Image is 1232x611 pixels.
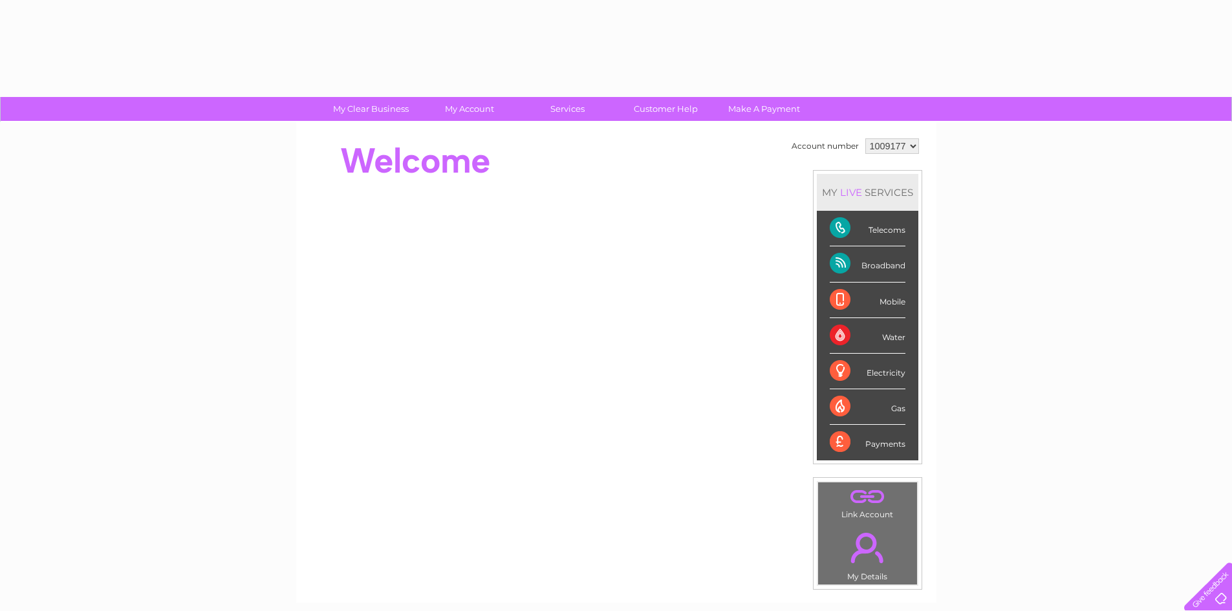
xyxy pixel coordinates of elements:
[318,97,424,121] a: My Clear Business
[830,354,905,389] div: Electricity
[830,425,905,460] div: Payments
[830,389,905,425] div: Gas
[817,482,918,522] td: Link Account
[830,318,905,354] div: Water
[711,97,817,121] a: Make A Payment
[830,211,905,246] div: Telecoms
[612,97,719,121] a: Customer Help
[817,522,918,585] td: My Details
[830,246,905,282] div: Broadband
[830,283,905,318] div: Mobile
[821,486,914,508] a: .
[817,174,918,211] div: MY SERVICES
[838,186,865,198] div: LIVE
[821,525,914,570] a: .
[416,97,523,121] a: My Account
[514,97,621,121] a: Services
[788,135,862,157] td: Account number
